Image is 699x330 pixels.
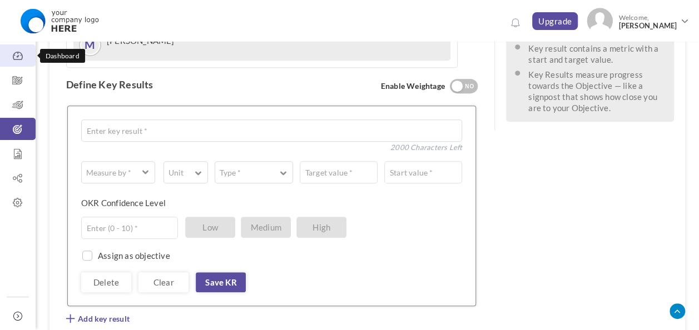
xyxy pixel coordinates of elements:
[528,67,666,113] li: Key Results measure progress towards the Objective — like a signpost that shows how close you are...
[163,161,208,183] button: Unit
[215,167,245,178] label: Type *
[40,49,85,63] div: Dashboard
[613,8,680,36] span: Welcome,
[241,217,291,238] span: Medium
[296,217,346,238] span: High
[80,35,100,55] a: M
[196,272,246,292] a: Save KR
[587,8,613,34] img: Photo
[582,3,693,36] a: Photo Welcome,[PERSON_NAME]
[98,250,170,261] label: Assign as objective
[532,12,578,30] a: Upgrade
[138,272,189,292] a: Clear
[66,79,153,90] label: Define Key Results
[78,313,130,324] span: Add key result
[528,41,666,65] li: Key result contains a metric with a start and target value.
[506,14,524,32] a: Notifications
[390,142,462,144] span: 2000 Characters Left
[460,82,479,92] div: NO
[13,7,106,35] img: Logo
[618,22,677,30] span: [PERSON_NAME]
[81,272,131,292] a: Delete
[185,217,235,238] span: Low
[81,197,166,208] label: OKR Confidence Level
[164,167,188,178] label: Unit
[215,161,293,183] button: Type *
[82,167,136,178] label: Measure by *
[81,161,155,183] button: Measure by *
[381,79,478,94] span: Enable Weightage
